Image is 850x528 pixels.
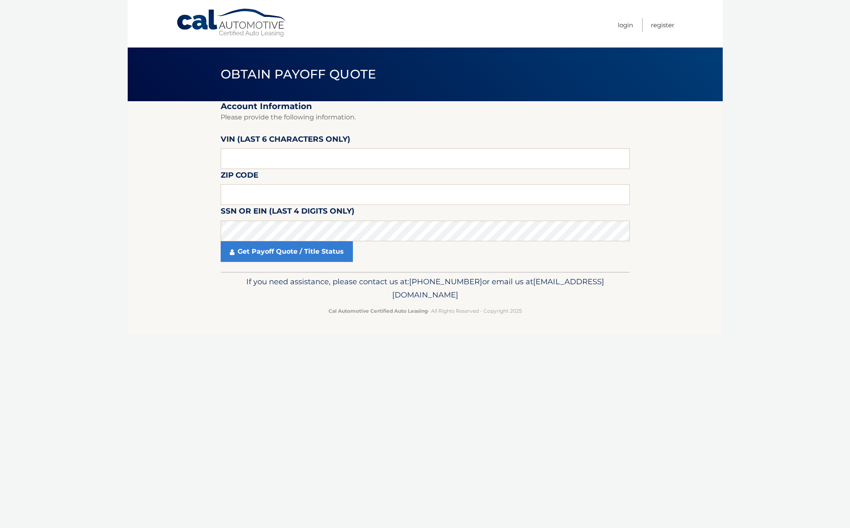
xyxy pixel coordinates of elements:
a: Cal Automotive [176,8,288,38]
a: Get Payoff Quote / Title Status [221,241,353,262]
p: If you need assistance, please contact us at: or email us at [226,275,624,302]
a: Register [651,18,674,32]
span: [PHONE_NUMBER] [409,277,482,286]
span: Obtain Payoff Quote [221,67,376,82]
h2: Account Information [221,101,630,112]
p: - All Rights Reserved - Copyright 2025 [226,307,624,315]
p: Please provide the following information. [221,112,630,123]
a: Login [618,18,633,32]
strong: Cal Automotive Certified Auto Leasing [329,308,428,314]
label: Zip Code [221,169,258,184]
label: SSN or EIN (last 4 digits only) [221,205,355,220]
label: VIN (last 6 characters only) [221,133,350,148]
